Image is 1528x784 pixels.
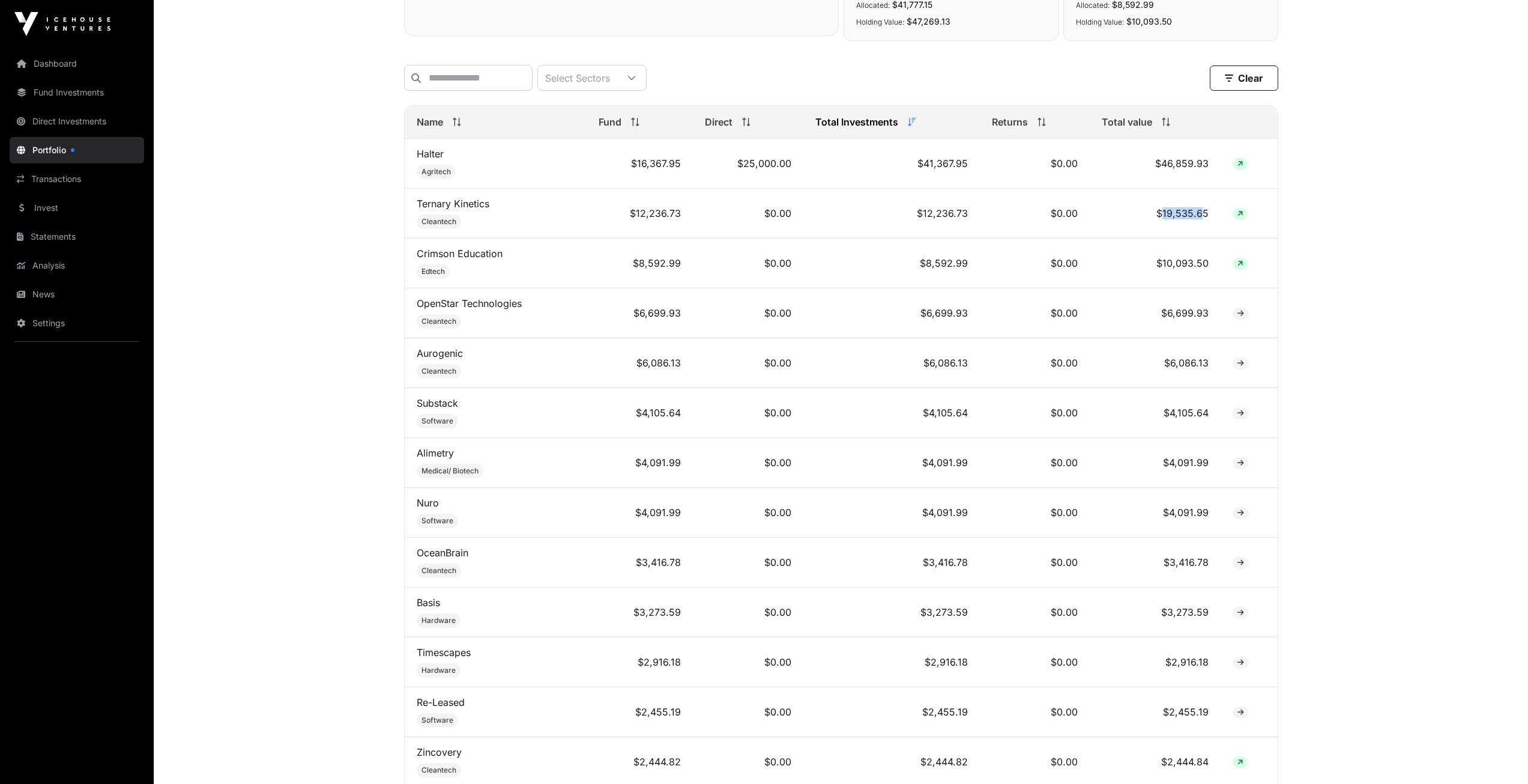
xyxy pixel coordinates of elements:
a: Transactions [10,166,144,192]
a: Ternary Kinetics [417,198,489,210]
a: Substack [417,397,458,409]
td: $2,916.18 [1090,637,1221,687]
span: Holding Value: [856,17,904,26]
td: $6,086.13 [587,338,693,388]
span: Software [421,516,453,526]
span: Holding Value: [1076,17,1124,26]
td: $3,273.59 [587,588,693,637]
a: Timescapes [417,646,471,658]
td: $0.00 [693,338,803,388]
span: Software [421,416,453,426]
td: $0.00 [693,588,803,637]
a: Invest [10,195,144,221]
td: $0.00 [693,438,803,488]
td: $4,105.64 [1090,388,1221,438]
td: $0.00 [693,288,803,338]
td: $19,535.65 [1090,189,1221,239]
span: Software [421,716,453,725]
span: Name [417,115,443,129]
td: $3,273.59 [803,588,980,637]
td: $41,367.95 [803,139,980,189]
a: Basis [417,597,440,609]
td: $16,367.95 [587,139,693,189]
td: $6,699.93 [587,288,693,338]
span: Total value [1102,115,1152,129]
td: $0.00 [980,288,1090,338]
td: $3,416.78 [803,538,980,588]
a: Dashboard [10,50,144,77]
td: $4,105.64 [587,388,693,438]
td: $0.00 [980,189,1090,239]
span: Edtech [421,267,445,276]
td: $0.00 [980,488,1090,538]
a: OpenStar Technologies [417,297,522,309]
span: Cleantech [421,317,456,326]
td: $0.00 [980,388,1090,438]
td: $2,916.18 [803,637,980,687]
img: Icehouse Ventures Logo [14,12,110,36]
span: Cleantech [421,366,456,376]
a: Aurogenic [417,347,463,359]
span: Direct [705,115,732,129]
td: $4,091.99 [587,438,693,488]
span: $10,093.50 [1126,16,1172,26]
td: $0.00 [980,139,1090,189]
a: Statements [10,223,144,250]
td: $0.00 [693,538,803,588]
a: Crimson Education [417,248,503,260]
td: $4,091.99 [803,438,980,488]
td: $6,699.93 [803,288,980,338]
a: Alimetry [417,447,454,459]
span: Allocated: [856,1,890,10]
td: $0.00 [980,538,1090,588]
td: $0.00 [980,588,1090,637]
a: Zincovery [417,746,462,758]
span: Cleantech [421,217,456,226]
td: $6,699.93 [1090,288,1221,338]
td: $2,455.19 [1090,687,1221,737]
a: Direct Investments [10,108,144,135]
span: Agritech [421,167,451,177]
td: $0.00 [693,189,803,239]
span: $47,269.13 [907,16,950,26]
td: $0.00 [693,239,803,288]
td: $46,859.93 [1090,139,1221,189]
iframe: Chat Widget [1468,726,1528,784]
a: Halter [417,148,444,160]
td: $4,091.99 [803,488,980,538]
td: $0.00 [693,687,803,737]
td: $0.00 [980,687,1090,737]
button: Clear [1210,65,1278,91]
span: Cleantech [421,765,456,775]
td: $4,091.99 [587,488,693,538]
td: $0.00 [980,438,1090,488]
td: $4,105.64 [803,388,980,438]
td: $0.00 [693,637,803,687]
a: Settings [10,310,144,336]
td: $0.00 [980,338,1090,388]
td: $8,592.99 [587,239,693,288]
td: $0.00 [693,488,803,538]
td: $3,273.59 [1090,588,1221,637]
td: $4,091.99 [1090,488,1221,538]
td: $2,455.19 [587,687,693,737]
td: $3,416.78 [1090,538,1221,588]
span: Medical/ Biotech [421,466,479,476]
td: $0.00 [980,239,1090,288]
td: $8,592.99 [803,239,980,288]
td: $10,093.50 [1090,239,1221,288]
td: $2,916.18 [587,637,693,687]
span: Total Investments [815,115,898,129]
td: $6,086.13 [803,338,980,388]
span: Returns [992,115,1028,129]
div: Select Sectors [538,65,617,90]
span: Fund [599,115,621,129]
a: Fund Investments [10,79,144,106]
td: $12,236.73 [803,189,980,239]
td: $2,455.19 [803,687,980,737]
a: Nuro [417,497,439,509]
td: $4,091.99 [1090,438,1221,488]
span: Allocated: [1076,1,1110,10]
a: Re-Leased [417,696,465,708]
